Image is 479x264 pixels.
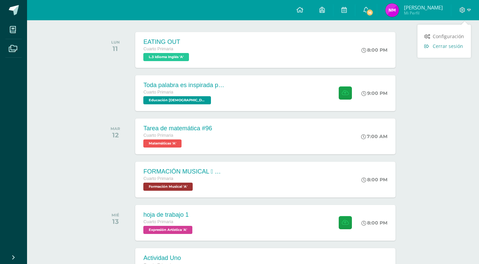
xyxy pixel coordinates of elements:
div: 13 [112,217,119,226]
span: 16 [366,9,374,16]
span: Matemáticas 'A' [143,139,182,148]
div: 8:00 PM [361,177,387,183]
div: Tarea de matemática #96 [143,125,212,132]
span: Cerrar sesión [433,43,463,49]
div: 11 [111,45,120,53]
span: Cuarto Primaria [143,176,173,181]
img: 4d757bb7c32cc36617525ab15d3a5207.png [385,3,399,17]
a: Configuración [417,31,471,41]
div: hoja de trabajo 1 [143,211,194,218]
div: 8:00 PM [361,47,387,53]
span: Configuración [433,33,464,39]
span: Educación Cristiana 'A' [143,96,211,104]
span: Cuarto Primaria [143,47,173,51]
div: MIÉ [112,213,119,217]
span: Cuarto Primaria [143,133,173,138]
span: Expresión Artística 'A' [143,226,192,234]
div: MAR [111,126,120,131]
div: Toda palabra es inspirada por [DEMOGRAPHIC_DATA] [143,82,224,89]
span: Cuarto Primaria [143,219,173,224]
span: [PERSON_NAME] [404,4,443,11]
a: Cerrar sesión [417,41,471,51]
span: Formación Musical 'A' [143,183,193,191]
div: 8:00 PM [361,220,387,226]
div: 12 [111,131,120,139]
span: Cuarto Primaria [143,90,173,95]
span: Mi Perfil [404,10,443,16]
div: EATING OUT [143,38,191,46]
div: LUN [111,40,120,45]
div: FORMACIÓN MUSICAL  EJERCICIO RITMICO [143,168,224,175]
div: 9:00 PM [361,90,387,96]
span: L.3 Idioma Inglés 'A' [143,53,189,61]
div: 7:00 AM [361,133,387,139]
div: Actividad Uno [143,255,191,262]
